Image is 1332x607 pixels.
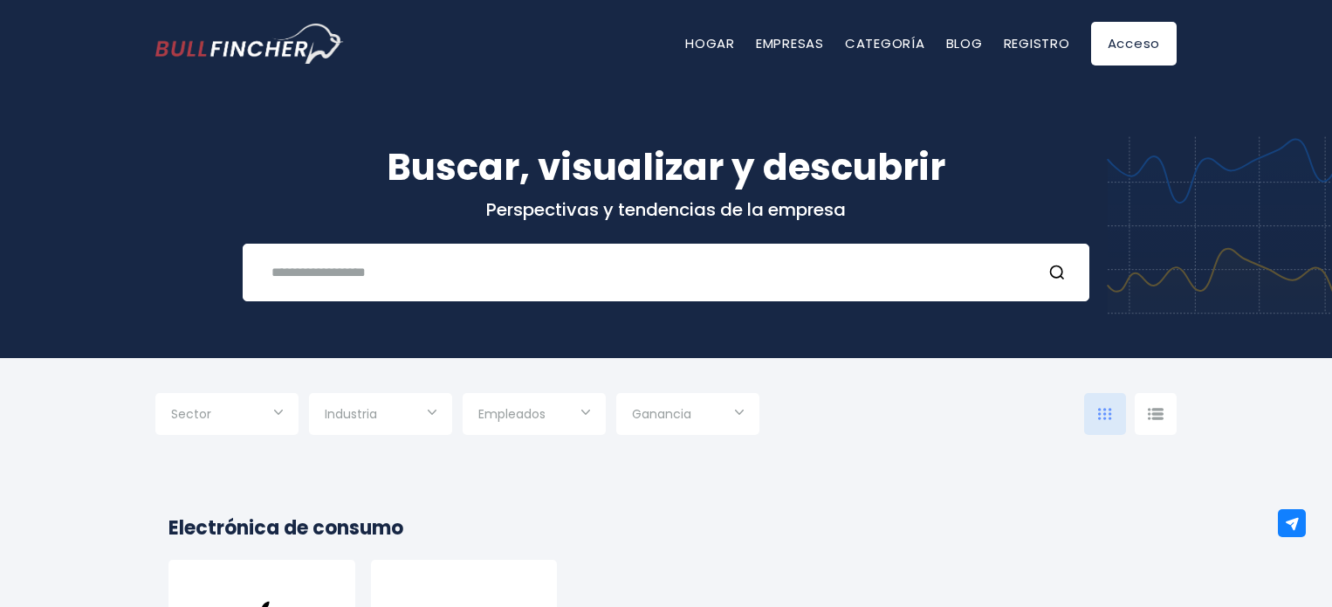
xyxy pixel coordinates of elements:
[632,405,691,423] font: Ganancia
[387,141,945,193] font: Buscar, visualizar y descubrir
[1098,408,1112,420] img: icon-comp-grid.svg
[478,400,590,431] input: Selección
[1148,408,1164,420] img: icon-comp-list-view.svg
[632,400,744,431] input: Selección
[1048,261,1071,284] button: Buscar
[486,197,846,222] font: Perspectivas y tendencias de la empresa
[1004,34,1070,52] a: Registro
[171,405,211,423] font: Sector
[946,34,983,52] a: Blog
[845,34,925,52] a: Categoría
[685,34,735,52] a: Hogar
[1091,22,1178,66] a: Acceso
[168,514,403,541] font: Electrónica de consumo
[171,400,283,431] input: Selección
[1108,34,1161,52] font: Acceso
[155,24,344,64] img: Logotipo de Bullfincher
[756,34,824,52] a: Empresas
[325,405,377,423] font: Industria
[478,405,546,423] font: Empleados
[155,24,343,64] a: Ir a la página de inicio
[325,400,436,431] input: Selección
